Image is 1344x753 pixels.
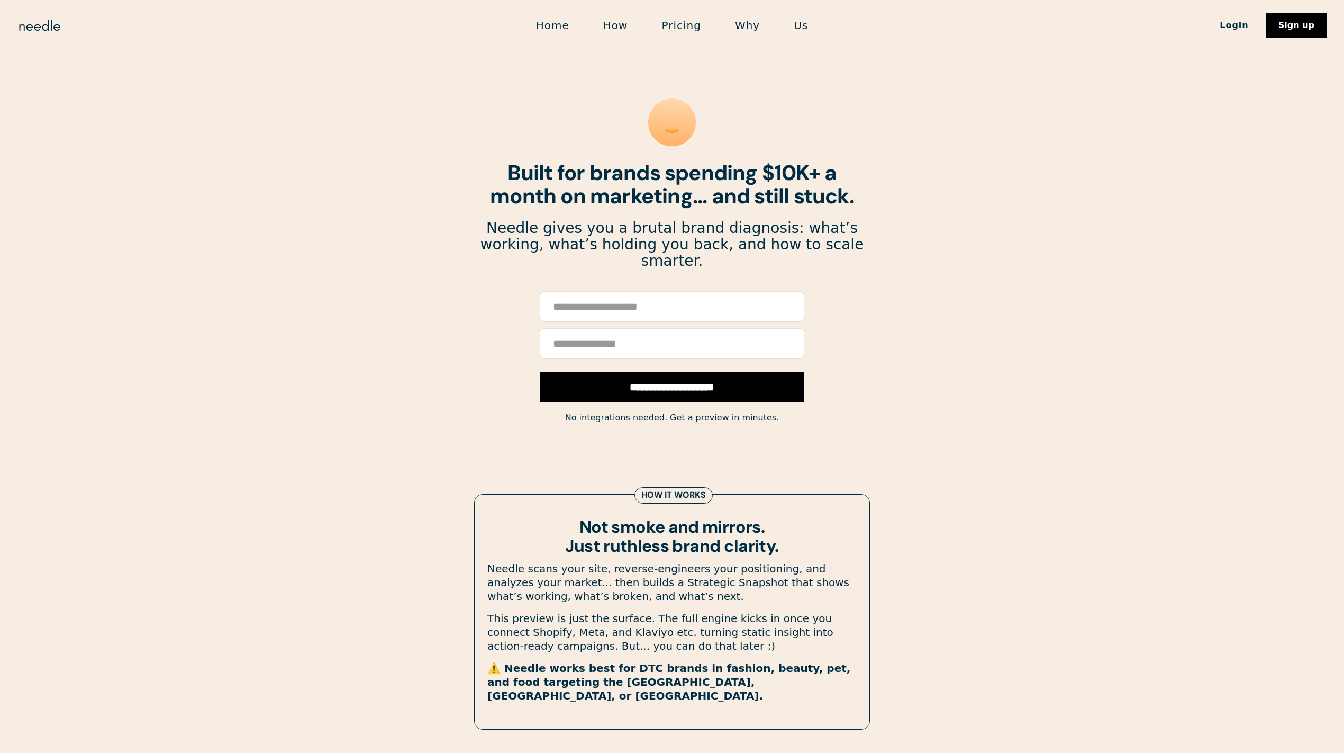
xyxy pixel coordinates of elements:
p: Needle scans your site, reverse-engineers your positioning, and analyzes your market... then buil... [487,562,857,603]
a: Why [718,14,777,37]
a: Login [1203,16,1266,34]
a: Us [777,14,825,37]
a: How [586,14,645,37]
a: Sign up [1266,13,1327,38]
div: How it works [641,490,706,501]
div: No integrations needed. Get a preview in minutes. [479,410,865,425]
form: Email Form [540,291,804,402]
p: Needle gives you a brutal brand diagnosis: what’s working, what’s holding you back, and how to sc... [479,220,865,269]
strong: Not smoke and mirrors. Just ruthless brand clarity. [565,516,778,557]
p: This preview is just the surface. The full engine kicks in once you connect Shopify, Meta, and Kl... [487,612,857,653]
a: Home [519,14,586,37]
strong: ⚠️ Needle works best for DTC brands in fashion, beauty, pet, and food targeting the [GEOGRAPHIC_D... [487,662,850,702]
strong: Built for brands spending $10K+ a month on marketing... and still stuck. [490,159,854,210]
a: Pricing [644,14,718,37]
div: Sign up [1278,21,1314,30]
